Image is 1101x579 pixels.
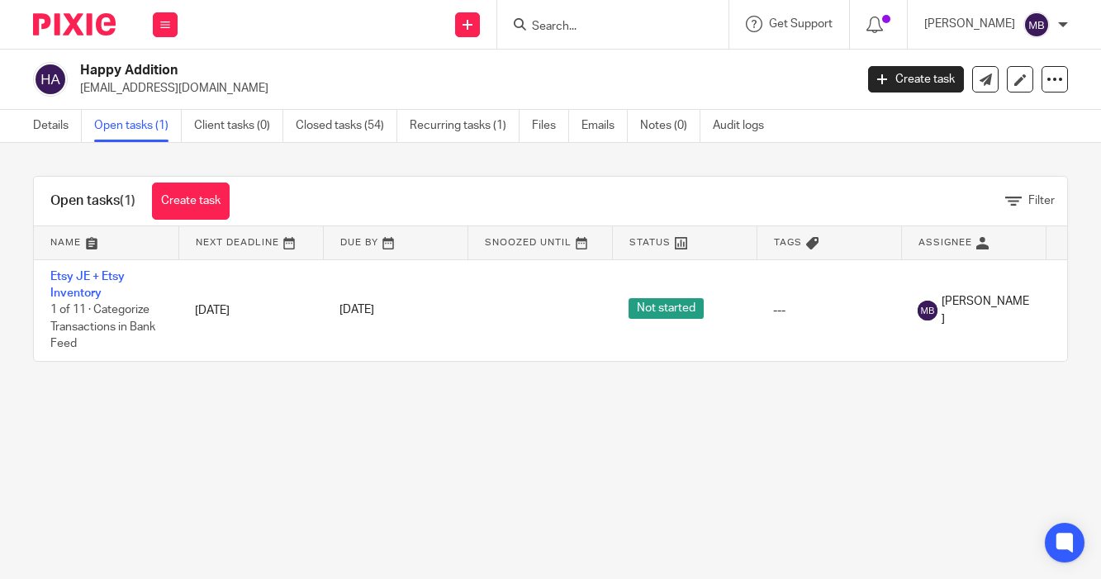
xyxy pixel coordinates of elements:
span: Filter [1028,195,1055,206]
a: Audit logs [713,110,776,142]
span: (1) [120,194,135,207]
img: svg%3E [1023,12,1050,38]
span: Get Support [769,18,833,30]
span: Status [629,238,671,247]
input: Search [530,20,679,35]
a: Etsy JE + Etsy Inventory [50,271,125,299]
h2: Happy Addition [80,62,690,79]
a: Recurring tasks (1) [410,110,520,142]
a: Open tasks (1) [94,110,182,142]
p: [EMAIL_ADDRESS][DOMAIN_NAME] [80,80,843,97]
span: [PERSON_NAME] [942,293,1029,327]
a: Client tasks (0) [194,110,283,142]
a: Emails [581,110,628,142]
div: --- [773,302,885,319]
span: Not started [629,298,704,319]
span: 1 of 11 · Categorize Transactions in Bank Feed [50,304,155,349]
a: Create task [152,183,230,220]
td: [DATE] [178,259,323,361]
a: Closed tasks (54) [296,110,397,142]
p: [PERSON_NAME] [924,16,1015,32]
a: Create task [868,66,964,93]
img: Pixie [33,13,116,36]
span: Snoozed Until [485,238,572,247]
img: svg%3E [918,301,937,320]
img: svg%3E [33,62,68,97]
a: Files [532,110,569,142]
span: [DATE] [339,305,374,316]
h1: Open tasks [50,192,135,210]
span: Tags [774,238,802,247]
a: Details [33,110,82,142]
a: Notes (0) [640,110,700,142]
